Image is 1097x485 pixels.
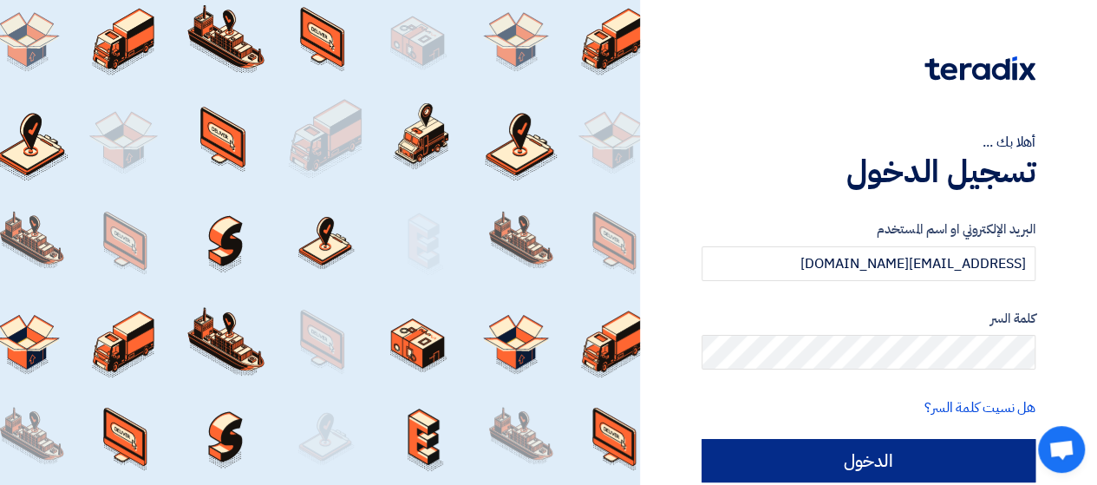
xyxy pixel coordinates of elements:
[702,132,1035,153] div: أهلا بك ...
[924,397,1035,418] a: هل نسيت كلمة السر؟
[1038,426,1085,473] a: دردشة مفتوحة
[702,220,1035,239] label: البريد الإلكتروني او اسم المستخدم
[702,246,1035,281] input: أدخل بريد العمل الإلكتروني او اسم المستخدم الخاص بك ...
[924,56,1035,81] img: Teradix logo
[702,439,1035,482] input: الدخول
[702,153,1035,191] h1: تسجيل الدخول
[702,309,1035,329] label: كلمة السر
